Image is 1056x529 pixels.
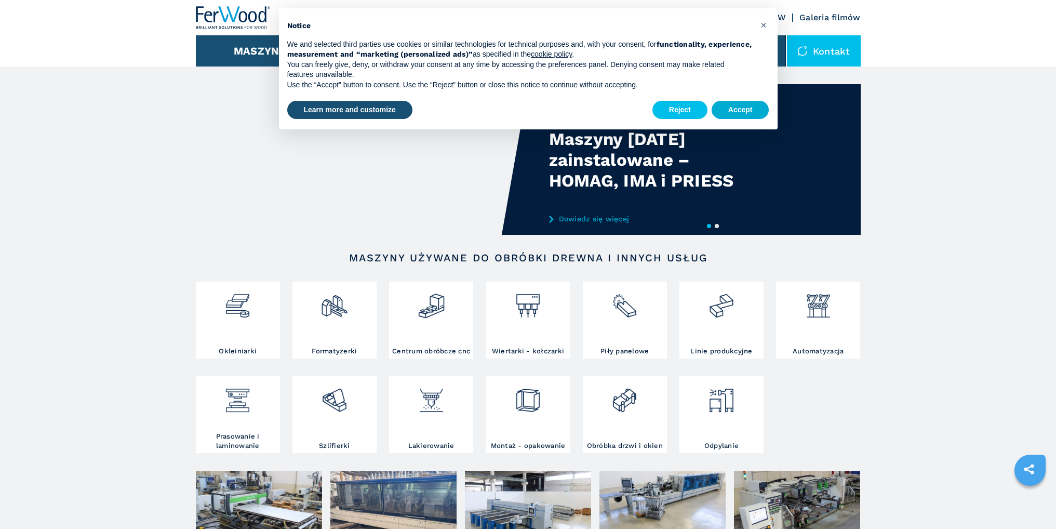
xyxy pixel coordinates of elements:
video: Your browser does not support the video tag. [196,84,528,235]
a: Piły panelowe [583,282,667,359]
a: Obróbka drzwi i okien [583,376,667,453]
h3: Piły panelowe [600,347,649,356]
img: bordatrici_1.png [224,284,251,320]
h3: Lakierowanie [408,441,455,451]
div: Kontakt [787,35,861,67]
img: automazione.png [805,284,832,320]
p: We and selected third parties use cookies or similar technologies for technical purposes and, wit... [287,39,753,60]
a: sharethis [1016,456,1042,482]
button: Accept [712,101,769,120]
h3: Odpylanie [704,441,739,451]
h3: Automatyzacja [793,347,844,356]
a: Linie produkcyjne [679,282,764,359]
a: Odpylanie [679,376,764,453]
h3: Montaż - opakowanie [491,441,566,451]
img: aspirazione_1.png [707,379,735,414]
h3: Szlifierki [319,441,350,451]
img: centro_di_lavoro_cnc_2.png [418,284,445,320]
a: Centrum obróbcze cnc [389,282,473,359]
h3: Linie produkcyjne [690,347,752,356]
a: Formatyzerki [292,282,377,359]
iframe: Chat [1012,482,1048,521]
p: You can freely give, deny, or withdraw your consent at any time by accessing the preferences pane... [287,60,753,80]
img: montaggio_imballaggio_2.png [514,379,542,414]
img: sezionatrici_2.png [611,284,638,320]
h2: Maszyny używane do obróbki drewna i innych usług [229,252,827,264]
img: linee_di_produzione_2.png [707,284,735,320]
button: Learn more and customize [287,101,412,120]
h3: Formatyzerki [312,347,357,356]
img: Ferwood [196,6,271,29]
img: levigatrici_2.png [320,379,348,414]
button: Close this notice [756,17,772,33]
a: cookie policy [531,50,572,58]
a: Prasowanie i laminowanie [196,376,280,453]
a: Okleiniarki [196,282,280,359]
span: × [760,19,767,31]
a: Galeria filmów [799,12,861,22]
a: Szlifierki [292,376,377,453]
h3: Prasowanie i laminowanie [198,432,277,451]
p: Use the “Accept” button to consent. Use the “Reject” button or close this notice to continue with... [287,80,753,90]
h3: Okleiniarki [219,347,257,356]
a: Wiertarki - kołczarki [486,282,570,359]
img: lavorazione_porte_finestre_2.png [611,379,638,414]
img: squadratrici_2.png [320,284,348,320]
a: Montaż - opakowanie [486,376,570,453]
img: Kontakt [797,46,808,56]
h3: Obróbka drzwi i okien [587,441,663,451]
a: Lakierowanie [389,376,473,453]
h3: Wiertarki - kołczarki [492,347,564,356]
button: Reject [652,101,707,120]
button: 2 [715,224,719,228]
button: Maszyny [234,45,286,57]
img: foratrici_inseritrici_2.png [514,284,542,320]
h2: Notice [287,21,753,31]
img: pressa-strettoia.png [224,379,251,414]
button: 1 [707,224,711,228]
a: Dowiedz się więcej [549,215,753,223]
h3: Centrum obróbcze cnc [392,347,470,356]
strong: functionality, experience, measurement and “marketing (personalized ads)” [287,40,752,59]
a: Automatyzacja [776,282,860,359]
img: verniciatura_1.png [418,379,445,414]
